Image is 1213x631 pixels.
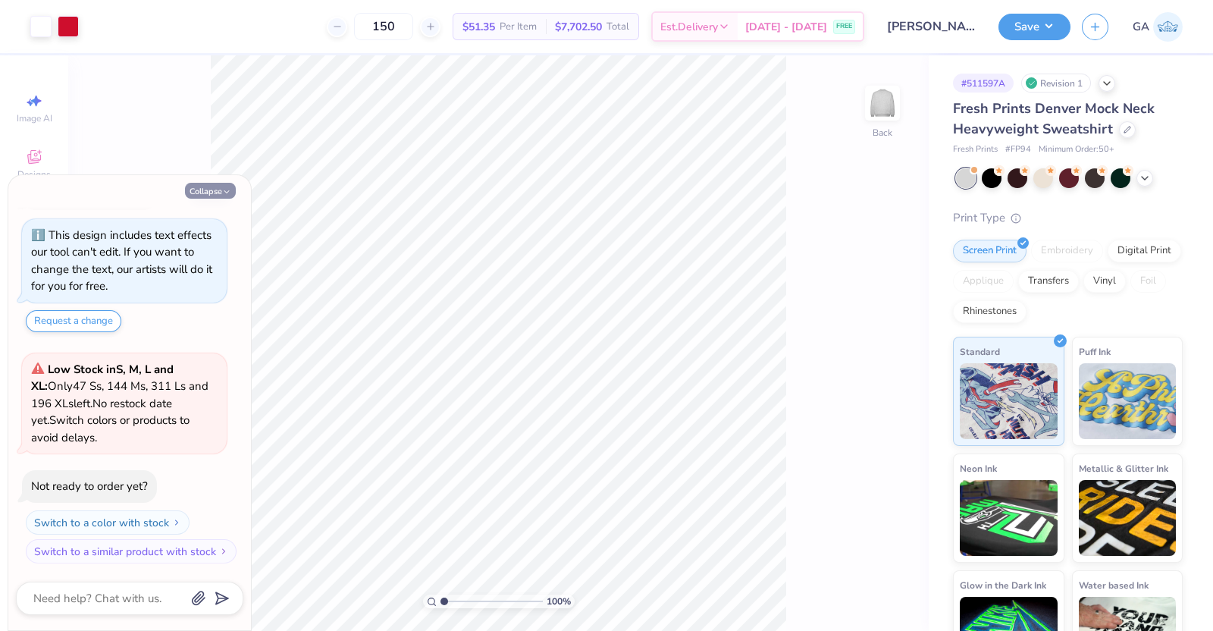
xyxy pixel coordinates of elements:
[960,363,1058,439] img: Standard
[867,88,898,118] img: Back
[172,518,181,527] img: Switch to a color with stock
[1031,240,1103,262] div: Embroidery
[953,74,1014,93] div: # 511597A
[953,240,1027,262] div: Screen Print
[17,112,52,124] span: Image AI
[745,19,827,35] span: [DATE] - [DATE]
[960,577,1046,593] span: Glow in the Dark Ink
[31,228,212,294] div: This design includes text effects our tool can't edit. If you want to change the text, our artist...
[1079,363,1177,439] img: Puff Ink
[1133,18,1149,36] span: GA
[953,300,1027,323] div: Rhinestones
[1079,344,1111,359] span: Puff Ink
[462,19,495,35] span: $51.35
[26,310,121,332] button: Request a change
[354,13,413,40] input: – –
[1130,270,1166,293] div: Foil
[1079,480,1177,556] img: Metallic & Glitter Ink
[26,539,237,564] button: Switch to a similar product with stock
[660,19,718,35] span: Est. Delivery
[960,460,997,476] span: Neon Ink
[31,362,174,394] strong: Low Stock in S, M, L and XL :
[953,143,998,156] span: Fresh Prints
[1005,143,1031,156] span: # FP94
[876,11,987,42] input: Untitled Design
[26,510,190,535] button: Switch to a color with stock
[873,126,892,140] div: Back
[219,547,228,556] img: Switch to a similar product with stock
[1153,12,1183,42] img: Gaurisha Aggarwal
[1079,577,1149,593] span: Water based Ink
[1079,460,1168,476] span: Metallic & Glitter Ink
[31,362,208,445] span: Only 47 Ss, 144 Ms, 311 Ls and 196 XLs left. Switch colors or products to avoid delays.
[31,396,172,429] span: No restock date yet.
[1039,143,1114,156] span: Minimum Order: 50 +
[555,19,602,35] span: $7,702.50
[1021,74,1091,93] div: Revision 1
[606,19,629,35] span: Total
[953,270,1014,293] div: Applique
[31,479,148,494] div: Not ready to order yet?
[953,209,1183,227] div: Print Type
[1083,270,1126,293] div: Vinyl
[998,14,1070,40] button: Save
[953,99,1155,138] span: Fresh Prints Denver Mock Neck Heavyweight Sweatshirt
[836,21,852,32] span: FREE
[547,595,571,608] span: 100 %
[185,183,236,199] button: Collapse
[1133,12,1183,42] a: GA
[960,344,1000,359] span: Standard
[1108,240,1181,262] div: Digital Print
[960,480,1058,556] img: Neon Ink
[17,168,51,181] span: Designs
[1018,270,1079,293] div: Transfers
[500,19,537,35] span: Per Item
